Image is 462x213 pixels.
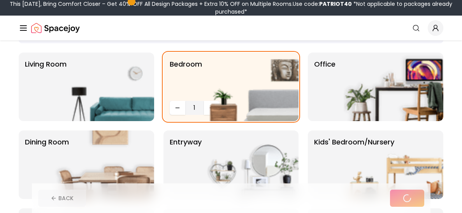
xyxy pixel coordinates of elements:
[314,59,336,115] p: Office
[54,53,154,121] img: Living Room
[188,103,201,113] span: 1
[170,101,185,115] button: Decrease quantity
[314,137,394,193] p: Kids' Bedroom/Nursery
[199,130,299,199] img: entryway
[344,130,443,199] img: Kids' Bedroom/Nursery
[31,20,80,36] a: Spacejoy
[25,59,67,115] p: Living Room
[170,137,202,193] p: entryway
[54,130,154,199] img: Dining Room
[344,53,443,121] img: Office
[31,20,80,36] img: Spacejoy Logo
[199,53,299,121] img: Bedroom
[170,59,202,98] p: Bedroom
[19,16,443,40] nav: Global
[25,137,69,193] p: Dining Room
